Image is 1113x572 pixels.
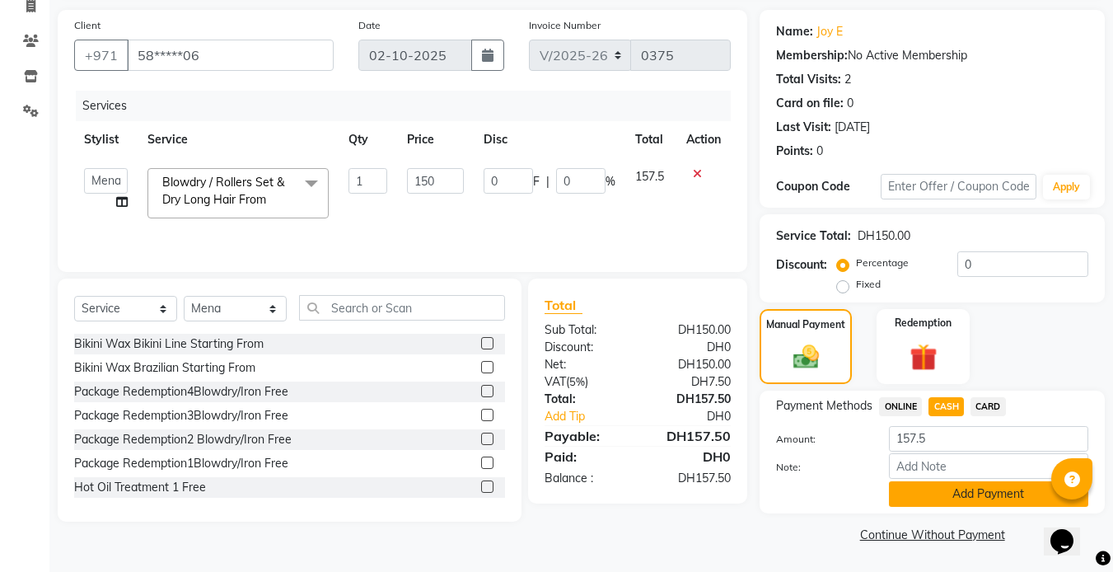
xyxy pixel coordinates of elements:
input: Search by Name/Mobile/Email/Code [127,40,334,71]
span: | [546,173,549,190]
input: Amount [889,426,1088,452]
span: CARD [970,397,1006,416]
div: Name: [776,23,813,40]
a: x [266,192,274,207]
th: Service [138,121,339,158]
div: Coupon Code [776,178,880,195]
span: Blowdry / Rollers Set & Dry Long Hair From [162,175,284,207]
label: Manual Payment [766,317,845,332]
div: Card on file: [776,95,844,112]
div: No Active Membership [776,47,1088,64]
span: Payment Methods [776,397,872,415]
div: DH0 [638,339,743,356]
div: Balance : [532,470,638,487]
div: Sub Total: [532,321,638,339]
label: Percentage [856,256,909,270]
span: Total [545,297,582,314]
th: Disc [474,121,625,158]
th: Action [676,121,731,158]
div: Bikini Wax Bikini Line Starting From [74,335,264,353]
div: Membership: [776,47,848,64]
th: Stylist [74,121,138,158]
iframe: chat widget [1044,506,1097,556]
span: F [533,173,540,190]
div: Discount: [532,339,638,356]
label: Redemption [895,316,952,331]
div: Package Redemption4Blowdry/Iron Free [74,383,288,401]
div: Package Redemption3Blowdry/Iron Free [74,407,288,424]
div: Package Redemption2 Blowdry/Iron Free [74,431,292,448]
div: DH157.50 [638,426,743,446]
div: DH0 [638,447,743,467]
div: DH150.00 [638,356,743,373]
div: Services [76,91,743,121]
a: Joy E [816,23,843,40]
div: DH157.50 [638,470,743,487]
div: DH150.00 [638,321,743,339]
span: VAT [545,374,566,389]
label: Note: [764,460,876,475]
span: % [606,173,615,190]
label: Amount: [764,432,876,447]
label: Invoice Number [529,18,601,33]
div: Discount: [776,256,827,274]
div: Hot Oil Treatment 1 Free [74,479,206,496]
div: Bikini Wax Brazilian Starting From [74,359,255,377]
button: Apply [1043,175,1090,199]
div: Service Total: [776,227,851,245]
img: _cash.svg [785,342,827,372]
div: Paid: [532,447,638,467]
th: Price [397,121,474,158]
div: DH0 [656,408,744,425]
div: Payable: [532,426,638,446]
div: ( ) [532,373,638,391]
span: ONLINE [879,397,922,416]
div: DH150.00 [858,227,910,245]
div: Total: [532,391,638,408]
th: Qty [339,121,397,158]
a: Add Tip [532,408,655,425]
div: Package Redemption1Blowdry/Iron Free [74,455,288,472]
div: 0 [816,143,823,160]
div: [DATE] [835,119,870,136]
div: 2 [844,71,851,88]
div: 0 [847,95,853,112]
span: 157.5 [635,169,664,184]
a: Continue Without Payment [763,527,1101,544]
button: Add Payment [889,481,1088,507]
label: Client [74,18,101,33]
label: Date [358,18,381,33]
div: Total Visits: [776,71,841,88]
div: Points: [776,143,813,160]
span: 5% [569,375,585,388]
label: Fixed [856,277,881,292]
div: Net: [532,356,638,373]
th: Total [625,121,676,158]
span: CASH [928,397,964,416]
div: DH157.50 [638,391,743,408]
div: Last Visit: [776,119,831,136]
div: DH7.50 [638,373,743,391]
input: Enter Offer / Coupon Code [881,174,1036,199]
input: Add Note [889,453,1088,479]
input: Search or Scan [299,295,505,321]
img: _gift.svg [901,340,946,374]
button: +971 [74,40,129,71]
